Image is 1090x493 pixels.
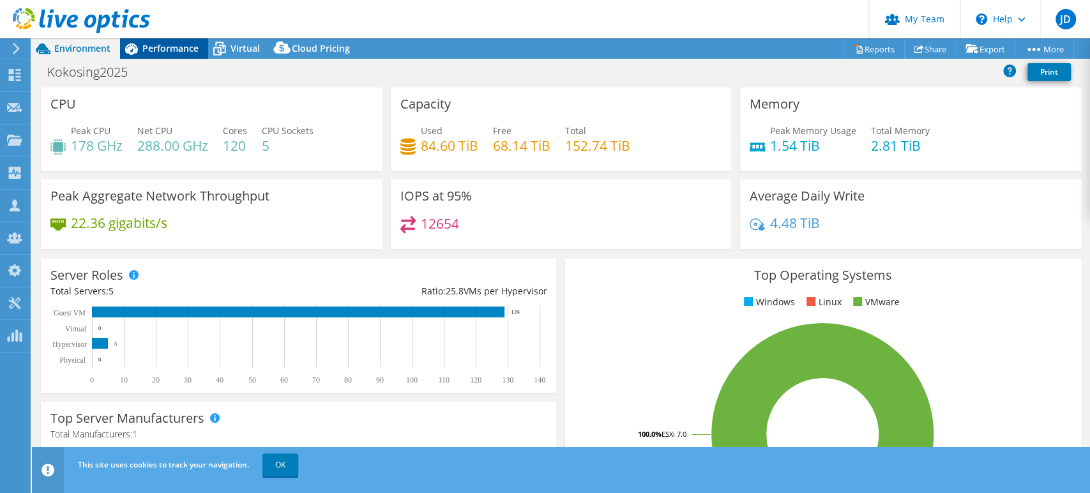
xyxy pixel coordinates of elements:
h4: 68.14 TiB [493,139,550,153]
text: 140 [534,375,545,384]
span: Virtual [231,42,260,54]
a: Print [1027,63,1071,81]
h4: 1.54 TiB [770,139,856,153]
span: Peak CPU [71,125,110,137]
span: CPU Sockets [262,125,314,137]
span: Performance [142,42,199,54]
text: 90 [376,375,384,384]
h4: 288.00 GHz [137,139,208,153]
span: Free [493,125,511,137]
h4: 2.81 TiB [871,139,930,153]
h3: IOPS at 95% [400,189,472,203]
tspan: ESXi 7.0 [662,429,686,439]
h4: 12654 [421,216,459,231]
span: Cloud Pricing [292,42,350,54]
a: OK [262,453,298,476]
text: 130 [502,375,513,384]
text: 60 [280,375,288,384]
span: 25.8 [445,285,463,297]
text: 40 [216,375,223,384]
h4: 178 GHz [71,139,123,153]
h4: 120 [223,139,247,153]
text: 10 [120,375,128,384]
span: Total [565,125,586,137]
a: Export [956,39,1015,59]
h3: Peak Aggregate Network Throughput [50,189,269,203]
h3: Capacity [400,97,451,111]
text: 5 [114,340,117,347]
span: 1 [132,428,137,440]
li: Windows [741,295,795,309]
h3: Memory [750,97,799,111]
h4: Total Manufacturers: [50,427,547,441]
text: 129 [511,309,520,315]
text: 80 [344,375,352,384]
span: This site uses cookies to track your navigation. [78,459,249,470]
text: 50 [248,375,256,384]
h4: 152.74 TiB [565,139,630,153]
span: Net CPU [137,125,172,137]
span: 5 [109,285,114,297]
div: Total Servers: [50,284,299,298]
h3: Server Roles [50,268,123,282]
text: 110 [438,375,450,384]
tspan: 100.0% [638,429,662,439]
a: Share [904,39,957,59]
text: Virtual [65,324,87,333]
text: Guest VM [54,308,86,317]
a: More [1015,39,1074,59]
h3: Average Daily Write [750,189,865,203]
h3: Top Operating Systems [575,268,1071,282]
text: 20 [152,375,160,384]
h4: 4.48 TiB [770,216,820,230]
span: Used [421,125,443,137]
text: 30 [184,375,192,384]
li: VMware [850,295,900,309]
h4: 5 [262,139,314,153]
li: Linux [803,295,842,309]
span: Peak Memory Usage [770,125,856,137]
div: Ratio: VMs per Hypervisor [299,284,547,298]
text: Hypervisor [52,340,87,349]
text: 0 [98,356,102,363]
span: Cores [223,125,247,137]
text: 100 [406,375,418,384]
text: Physical [59,356,86,365]
span: Environment [54,42,110,54]
h3: Top Server Manufacturers [50,411,204,425]
text: 70 [312,375,320,384]
span: JD [1056,9,1076,29]
h4: 84.60 TiB [421,139,478,153]
span: Total Memory [871,125,930,137]
h3: CPU [50,97,76,111]
text: 0 [98,325,102,331]
text: 0 [90,375,94,384]
h1: Kokosing2025 [42,65,148,79]
svg: \n [976,13,987,25]
h4: 22.36 gigabits/s [71,216,167,230]
a: Reports [844,39,905,59]
text: 120 [470,375,481,384]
